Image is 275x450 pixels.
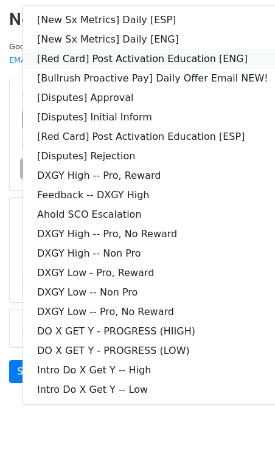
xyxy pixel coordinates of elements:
[9,9,266,30] h2: New Campaign
[9,360,49,383] a: Send
[9,42,161,65] small: Google Sheet:
[214,392,275,450] iframe: Chat Widget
